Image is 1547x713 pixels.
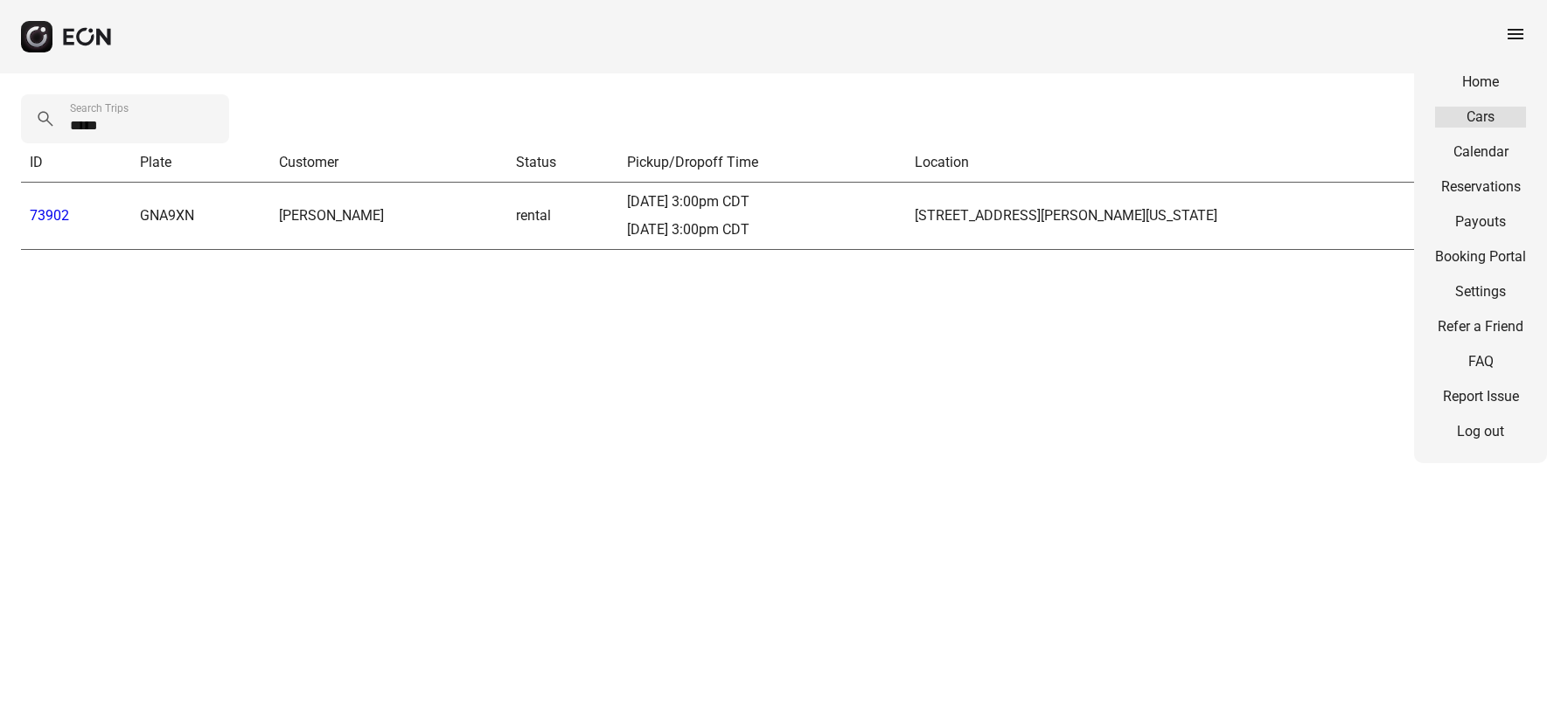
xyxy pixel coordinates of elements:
a: Log out [1435,421,1526,442]
th: Status [507,143,619,183]
a: Booking Portal [1435,246,1526,267]
td: [STREET_ADDRESS][PERSON_NAME][US_STATE] [906,183,1526,250]
div: [DATE] 3:00pm CDT [627,219,897,240]
a: Report Issue [1435,386,1526,407]
a: Cars [1435,107,1526,128]
a: Payouts [1435,211,1526,232]
th: ID [21,143,131,183]
a: Refer a Friend [1435,316,1526,337]
th: Pickup/Dropoff Time [618,143,906,183]
td: GNA9XN [131,183,270,250]
label: Search Trips [70,101,129,115]
a: 73902 [30,207,69,224]
th: Customer [270,143,507,183]
a: Reservations [1435,177,1526,197]
div: [DATE] 3:00pm CDT [627,191,897,212]
th: Plate [131,143,270,183]
a: Home [1435,72,1526,93]
a: FAQ [1435,351,1526,372]
span: menu [1505,24,1526,45]
a: Calendar [1435,142,1526,163]
a: Settings [1435,281,1526,302]
th: Location [906,143,1526,183]
td: [PERSON_NAME] [270,183,507,250]
td: rental [507,183,619,250]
